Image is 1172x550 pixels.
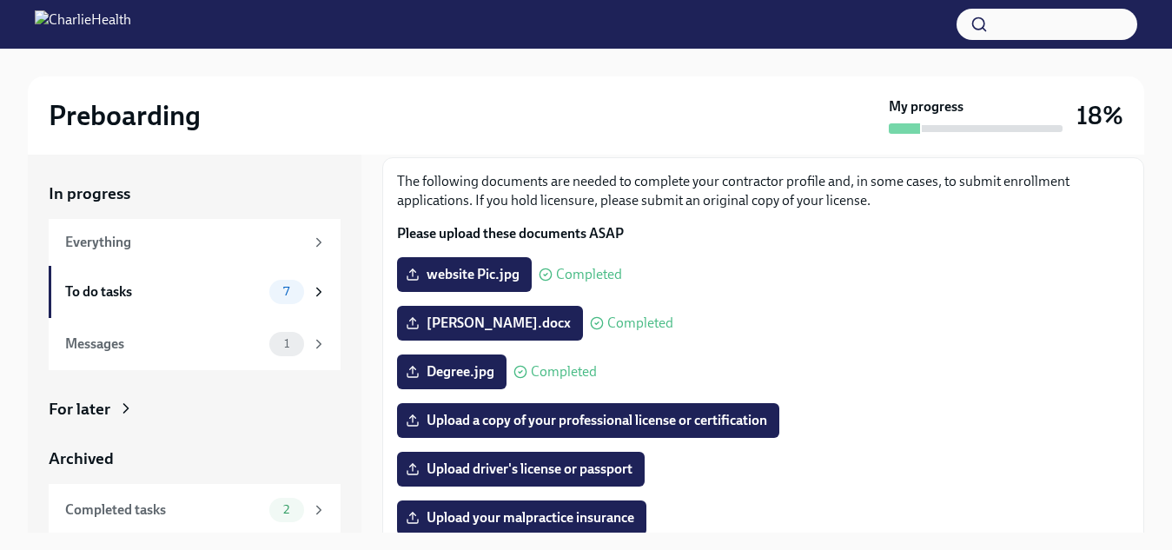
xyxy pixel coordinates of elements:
label: Upload driver's license or passport [397,452,645,487]
label: website Pic.jpg [397,257,532,292]
a: Messages1 [49,318,341,370]
span: Degree.jpg [409,363,494,381]
a: For later [49,398,341,421]
a: Completed tasks2 [49,484,341,536]
p: The following documents are needed to complete your contractor profile and, in some cases, to sub... [397,172,1129,210]
span: [PERSON_NAME].docx [409,315,571,332]
label: Upload a copy of your professional license or certification [397,403,779,438]
span: Upload a copy of your professional license or certification [409,412,767,429]
div: Completed tasks [65,500,262,520]
h3: 18% [1076,100,1123,131]
div: Messages [65,335,262,354]
a: Archived [49,447,341,470]
span: 7 [273,285,300,298]
span: 2 [273,503,300,516]
span: Upload driver's license or passport [409,461,632,478]
h2: Preboarding [49,98,201,133]
div: For later [49,398,110,421]
div: To do tasks [65,282,262,302]
label: Degree.jpg [397,355,507,389]
strong: My progress [889,97,963,116]
a: To do tasks7 [49,266,341,318]
label: Upload your malpractice insurance [397,500,646,535]
span: Completed [531,365,597,379]
span: Completed [556,268,622,282]
label: [PERSON_NAME].docx [397,306,583,341]
span: Completed [607,316,673,330]
div: Everything [65,233,304,252]
strong: Please upload these documents ASAP [397,225,624,242]
img: CharlieHealth [35,10,131,38]
span: 1 [274,337,300,350]
a: In progress [49,182,341,205]
span: website Pic.jpg [409,266,520,283]
a: Everything [49,219,341,266]
span: Upload your malpractice insurance [409,509,634,527]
